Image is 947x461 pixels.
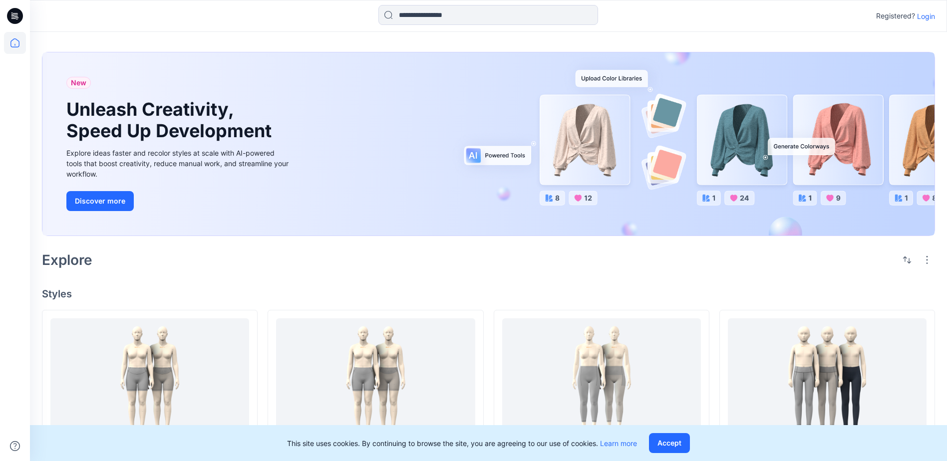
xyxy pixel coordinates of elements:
[42,288,935,300] h4: Styles
[66,191,291,211] a: Discover more
[600,439,637,448] a: Learn more
[66,148,291,179] div: Explore ideas faster and recolor styles at scale with AI-powered tools that boost creativity, red...
[876,10,915,22] p: Registered?
[71,77,86,89] span: New
[649,433,690,453] button: Accept
[66,191,134,211] button: Discover more
[50,318,249,441] a: A-D82868_832967-OP 01
[502,318,701,441] a: A-D72966_814995
[42,252,92,268] h2: Explore
[917,11,935,21] p: Login
[287,438,637,449] p: This site uses cookies. By continuing to browse the site, you are agreeing to our use of cookies.
[728,318,927,441] a: A-D12596_630028
[276,318,475,441] a: A-D82868_832967-OP 02
[66,99,276,142] h1: Unleash Creativity, Speed Up Development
